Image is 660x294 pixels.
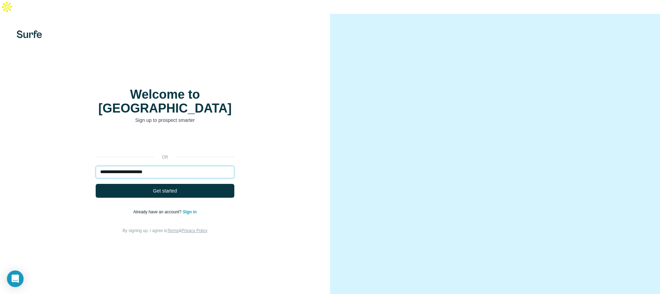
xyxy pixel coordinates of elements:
a: Privacy Policy [182,228,208,233]
img: Surfe's logo [17,30,42,38]
p: Sign up to prospect smarter [96,117,234,124]
h1: Welcome to [GEOGRAPHIC_DATA] [96,88,234,115]
span: Get started [153,187,177,194]
p: or [154,154,176,160]
a: Terms [167,228,179,233]
div: Open Intercom Messenger [7,270,24,287]
span: By signing up, I agree to & [123,228,208,233]
iframe: Sign in with Google Button [92,134,238,149]
button: Get started [96,184,234,198]
span: Already have an account? [133,210,183,214]
a: Sign in [183,210,197,214]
